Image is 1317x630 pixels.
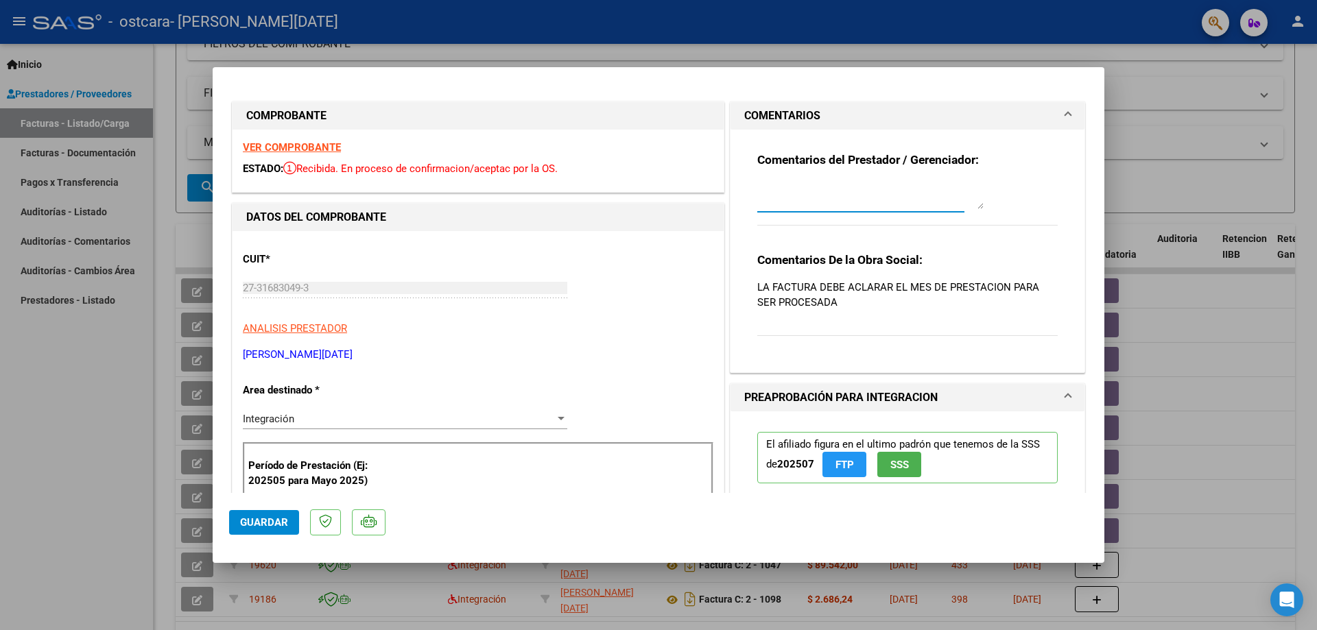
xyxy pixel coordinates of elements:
mat-expansion-panel-header: PREAPROBACIÓN PARA INTEGRACION [731,384,1084,411]
p: Período de Prestación (Ej: 202505 para Mayo 2025) [248,458,386,489]
strong: Comentarios De la Obra Social: [757,253,923,267]
p: CUIT [243,252,384,267]
button: SSS [877,452,921,477]
h1: COMENTARIOS [744,108,820,124]
p: El afiliado figura en el ultimo padrón que tenemos de la SSS de [757,432,1058,483]
button: FTP [822,452,866,477]
p: LA FACTURA DEBE ACLARAR EL MES DE PRESTACION PARA SER PROCESADA [757,280,1058,310]
span: Integración [243,413,294,425]
mat-expansion-panel-header: COMENTARIOS [731,102,1084,130]
strong: DATOS DEL COMPROBANTE [246,210,386,223]
span: ANALISIS PRESTADOR [243,322,347,335]
div: COMENTARIOS [731,130,1084,372]
h1: PREAPROBACIÓN PARA INTEGRACION [744,389,938,406]
span: SSS [890,459,909,471]
div: Open Intercom Messenger [1270,583,1303,616]
strong: COMPROBANTE [246,109,327,122]
span: FTP [835,459,854,471]
span: Guardar [240,516,288,529]
a: VER COMPROBANTE [243,141,341,154]
span: ESTADO: [243,162,283,175]
p: [PERSON_NAME][DATE] [243,347,713,363]
strong: 202507 [777,458,814,470]
p: Area destinado * [243,383,384,398]
strong: Comentarios del Prestador / Gerenciador: [757,153,979,167]
span: Recibida. En proceso de confirmacion/aceptac por la OS. [283,162,558,175]
button: Guardar [229,510,299,535]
